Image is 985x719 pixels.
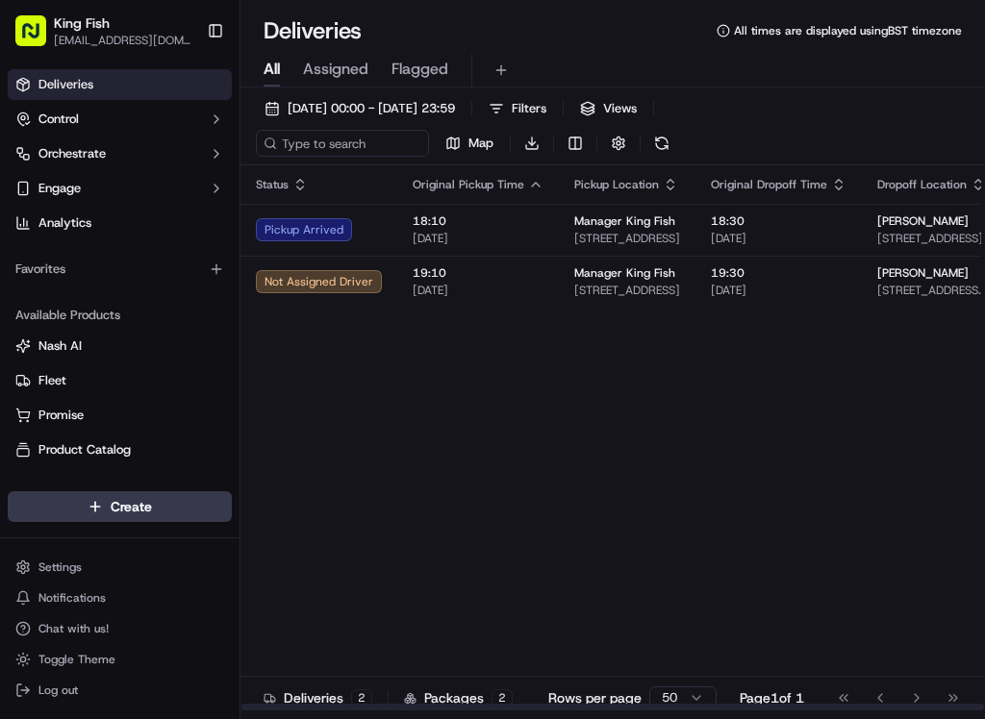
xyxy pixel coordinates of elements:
[136,476,233,491] a: Powered byPylon
[38,621,109,636] span: Chat with us!
[468,135,493,152] span: Map
[303,58,368,81] span: Assigned
[38,559,82,575] span: Settings
[19,19,58,58] img: Nash
[877,265,969,281] span: [PERSON_NAME]
[155,422,316,457] a: 💻API Documentation
[8,208,232,238] a: Analytics
[8,331,232,361] button: Nash AI
[8,300,232,331] div: Available Products
[163,350,169,365] span: •
[437,130,502,157] button: Map
[548,688,642,707] p: Rows per page
[8,677,232,704] button: Log out
[391,58,448,81] span: Flagged
[38,430,147,449] span: Knowledge Base
[8,434,232,465] button: Product Catalog
[413,231,543,246] span: [DATE]
[351,689,372,707] div: 2
[734,23,962,38] span: All times are displayed using BST timezone
[648,130,675,157] button: Refresh
[15,337,224,355] a: Nash AI
[170,298,210,313] span: [DATE]
[264,58,280,81] span: All
[38,180,81,197] span: Engage
[50,124,346,144] input: Got a question? Start typing here...
[40,184,75,218] img: 1738778727109-b901c2ba-d612-49f7-a14d-d897ce62d23f
[38,351,54,366] img: 1736555255976-a54dd68f-1ca7-489b-9aae-adbdc363a1c4
[173,350,213,365] span: [DATE]
[38,407,84,424] span: Promise
[19,250,129,265] div: Past conversations
[38,652,115,667] span: Toggle Theme
[15,407,224,424] a: Promise
[288,100,455,117] span: [DATE] 00:00 - [DATE] 23:59
[38,76,93,93] span: Deliveries
[19,332,50,362] img: Klarizel Pensader
[264,15,362,46] h1: Deliveries
[264,688,372,707] div: Deliveries
[54,13,110,33] button: King Fish
[19,184,54,218] img: 1736555255976-a54dd68f-1ca7-489b-9aae-adbdc363a1c4
[182,430,309,449] span: API Documentation
[413,265,543,281] span: 19:10
[413,213,543,229] span: 18:10
[38,337,82,355] span: Nash AI
[191,477,233,491] span: Pylon
[480,95,555,122] button: Filters
[413,177,524,192] span: Original Pickup Time
[19,77,350,108] p: Welcome 👋
[603,100,637,117] span: Views
[8,400,232,431] button: Promise
[711,231,846,246] span: [DATE]
[38,111,79,128] span: Control
[574,231,680,246] span: [STREET_ADDRESS]
[256,177,289,192] span: Status
[87,203,265,218] div: We're available if you need us!
[413,283,543,298] span: [DATE]
[256,130,429,157] input: Type to search
[8,8,199,54] button: King Fish[EMAIL_ADDRESS][DOMAIN_NAME]
[574,213,675,229] span: Manager King Fish
[38,372,66,389] span: Fleet
[8,254,232,285] div: Favorites
[256,95,464,122] button: [DATE] 00:00 - [DATE] 23:59
[711,213,846,229] span: 18:30
[8,646,232,673] button: Toggle Theme
[38,441,131,459] span: Product Catalog
[877,177,967,192] span: Dropoff Location
[54,33,191,48] button: [EMAIL_ADDRESS][DOMAIN_NAME]
[8,584,232,611] button: Notifications
[163,432,178,447] div: 💻
[711,177,827,192] span: Original Dropoff Time
[19,280,50,310] img: Angelique Valdez
[404,688,513,707] div: Packages
[60,350,159,365] span: Klarizel Pensader
[8,104,232,135] button: Control
[711,283,846,298] span: [DATE]
[19,432,35,447] div: 📗
[12,422,155,457] a: 📗Knowledge Base
[60,298,156,313] span: [PERSON_NAME]
[574,283,680,298] span: [STREET_ADDRESS]
[15,372,224,389] a: Fleet
[160,298,166,313] span: •
[38,299,54,314] img: 1736555255976-a54dd68f-1ca7-489b-9aae-adbdc363a1c4
[38,145,106,162] span: Orchestrate
[8,491,232,522] button: Create
[87,184,316,203] div: Start new chat
[298,246,350,269] button: See all
[8,138,232,169] button: Orchestrate
[512,100,546,117] span: Filters
[111,497,152,516] span: Create
[711,265,846,281] span: 19:30
[8,554,232,581] button: Settings
[8,615,232,642] button: Chat with us!
[8,365,232,396] button: Fleet
[38,590,106,606] span: Notifications
[8,173,232,204] button: Engage
[574,177,659,192] span: Pickup Location
[38,214,91,232] span: Analytics
[574,265,675,281] span: Manager King Fish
